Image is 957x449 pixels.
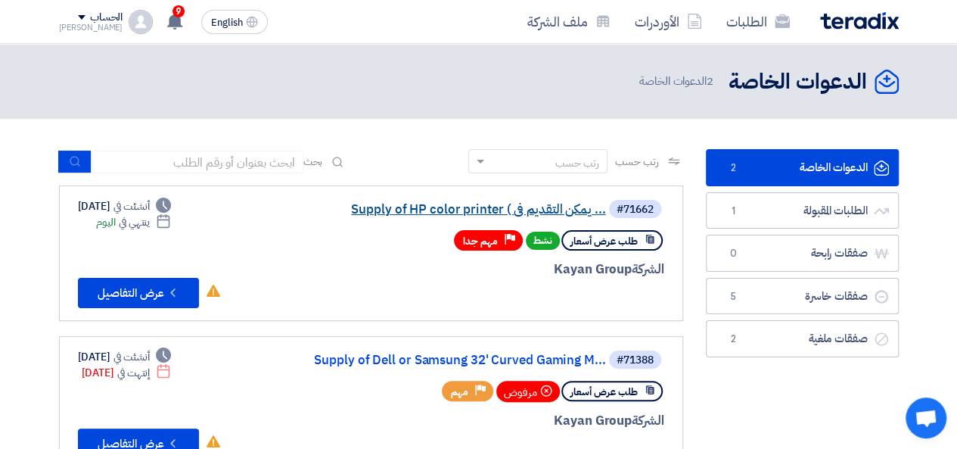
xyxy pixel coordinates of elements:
div: [DATE] [78,198,172,214]
a: صفقات خاسرة5 [706,278,899,315]
a: Supply of Dell or Samsung 32' Curved Gaming M... [303,354,606,367]
span: الشركة [632,411,664,430]
button: English [201,10,268,34]
span: أنشئت في [113,349,150,365]
a: صفقات رابحة0 [706,235,899,272]
span: 2 [725,161,743,176]
img: profile_test.png [129,10,153,34]
img: Teradix logo [820,12,899,30]
span: 2 [707,73,713,89]
div: [PERSON_NAME] [59,23,123,32]
input: ابحث بعنوان أو رقم الطلب [92,151,303,173]
div: #71662 [617,204,654,215]
a: صفقات ملغية2 [706,320,899,357]
a: الدعوات الخاصة2 [706,149,899,186]
span: الشركة [632,260,664,279]
span: الدعوات الخاصة [639,73,716,90]
span: 0 [725,246,743,261]
span: مهم جدا [463,234,498,248]
span: 5 [725,289,743,304]
div: Kayan Group [300,260,664,279]
a: الأوردرات [623,4,714,39]
div: مرفوض [496,381,560,402]
span: 9 [172,5,185,17]
div: #71388 [617,355,654,366]
span: ينتهي في [119,214,150,230]
div: Kayan Group [300,411,664,431]
span: طلب عرض أسعار [570,234,638,248]
a: ملف الشركة [515,4,623,39]
span: نشط [526,232,560,250]
span: إنتهت في [117,365,150,381]
a: الطلبات المقبولة1 [706,192,899,229]
div: [DATE] [82,365,172,381]
span: طلب عرض أسعار [570,385,638,399]
h2: الدعوات الخاصة [729,67,867,97]
div: اليوم [96,214,171,230]
span: English [211,17,243,28]
span: 1 [725,204,743,219]
span: أنشئت في [113,198,150,214]
a: الطلبات [714,4,802,39]
button: عرض التفاصيل [78,278,199,308]
div: [DATE] [78,349,172,365]
span: مهم [451,385,468,399]
a: Supply of HP color printer ( يمكن التقديم فى ... [303,203,606,217]
div: رتب حسب [555,155,599,171]
div: الحساب [90,11,123,24]
div: Open chat [906,398,946,438]
span: 2 [725,332,743,347]
span: رتب حسب [615,154,658,170]
span: بحث [303,154,323,170]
